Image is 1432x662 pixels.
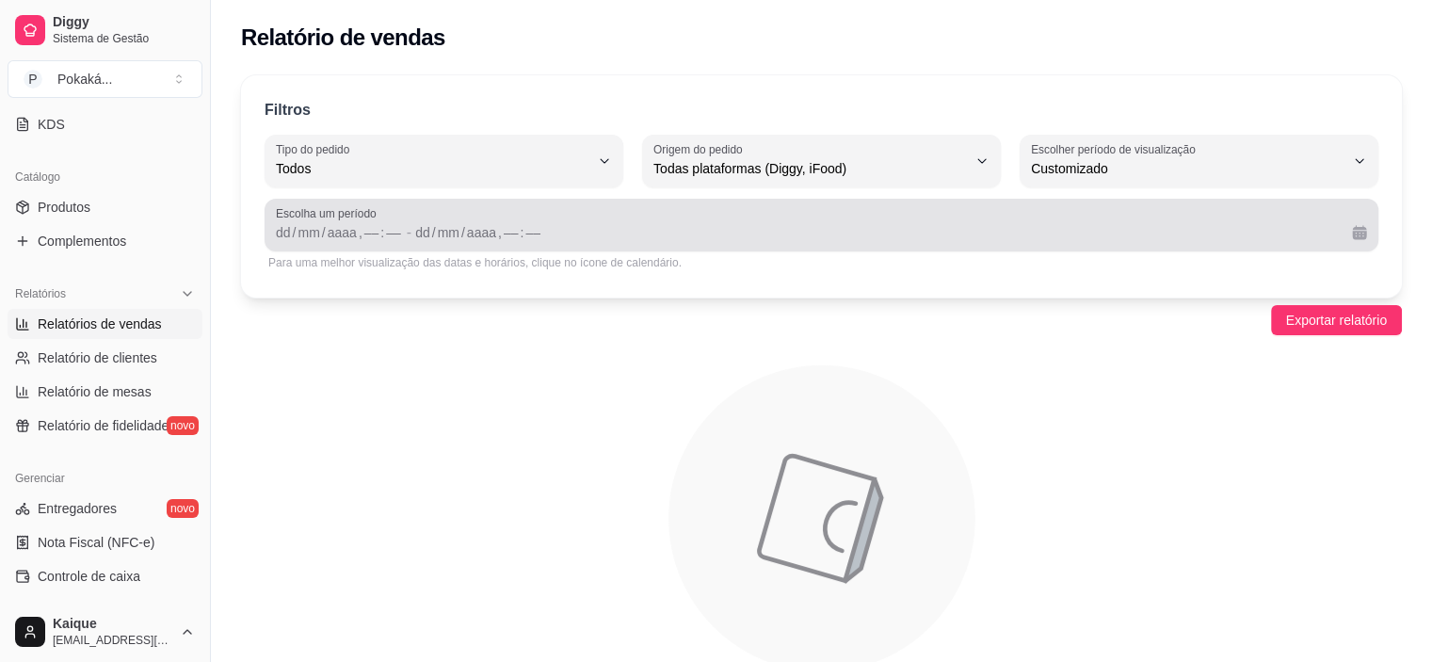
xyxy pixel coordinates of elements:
[496,223,504,242] div: ,
[523,223,542,242] div: minuto, Data final,
[265,99,311,121] p: Filtros
[276,206,1367,221] span: Escolha um período
[241,23,445,53] h2: Relatório de vendas
[8,493,202,524] a: Entregadoresnovo
[642,135,1001,187] button: Origem do pedidoTodas plataformas (Diggy, iFood)
[8,109,202,139] a: KDS
[291,223,298,242] div: /
[653,159,967,178] span: Todas plataformas (Diggy, iFood)
[8,463,202,493] div: Gerenciar
[413,223,432,242] div: dia, Data final,
[8,609,202,654] button: Kaique[EMAIL_ADDRESS][DOMAIN_NAME]
[1286,310,1387,331] span: Exportar relatório
[8,309,202,339] a: Relatórios de vendas
[362,223,381,242] div: hora, Data inicial,
[357,223,364,242] div: ,
[407,221,411,244] span: -
[459,223,467,242] div: /
[8,343,202,373] a: Relatório de clientes
[8,60,202,98] button: Select a team
[38,315,162,333] span: Relatórios de vendas
[8,192,202,222] a: Produtos
[8,162,202,192] div: Catálogo
[518,223,525,242] div: :
[320,223,328,242] div: /
[8,8,202,53] a: DiggySistema de Gestão
[38,115,65,134] span: KDS
[296,223,321,242] div: mês, Data inicial,
[8,595,202,625] a: Controle de fiado
[8,226,202,256] a: Complementos
[378,223,386,242] div: :
[38,348,157,367] span: Relatório de clientes
[53,616,172,633] span: Kaique
[15,286,66,301] span: Relatórios
[276,159,589,178] span: Todos
[1271,305,1402,335] button: Exportar relatório
[24,70,42,89] span: P
[384,223,403,242] div: minuto, Data inicial,
[38,533,154,552] span: Nota Fiscal (NFC-e)
[326,223,359,242] div: ano, Data inicial,
[430,223,438,242] div: /
[8,561,202,591] a: Controle de caixa
[276,141,356,157] label: Tipo do pedido
[465,223,498,242] div: ano, Data final,
[38,416,169,435] span: Relatório de fidelidade
[53,14,195,31] span: Diggy
[53,633,172,648] span: [EMAIL_ADDRESS][DOMAIN_NAME]
[436,223,461,242] div: mês, Data final,
[502,223,521,242] div: hora, Data final,
[8,527,202,557] a: Nota Fiscal (NFC-e)
[415,221,1337,244] div: Data final
[1344,218,1375,248] button: Calendário
[38,601,138,620] span: Controle de fiado
[38,382,152,401] span: Relatório de mesas
[53,31,195,46] span: Sistema de Gestão
[8,411,202,441] a: Relatório de fidelidadenovo
[57,70,112,89] div: Pokaká ...
[1031,141,1201,157] label: Escolher período de visualização
[653,141,748,157] label: Origem do pedido
[1020,135,1378,187] button: Escolher período de visualizaçãoCustomizado
[38,232,126,250] span: Complementos
[268,255,1375,270] div: Para uma melhor visualização das datas e horários, clique no ícone de calendário.
[38,499,117,518] span: Entregadores
[274,223,293,242] div: dia, Data inicial,
[1031,159,1344,178] span: Customizado
[38,198,90,217] span: Produtos
[38,567,140,586] span: Controle de caixa
[8,377,202,407] a: Relatório de mesas
[265,135,623,187] button: Tipo do pedidoTodos
[276,221,403,244] div: Data inicial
